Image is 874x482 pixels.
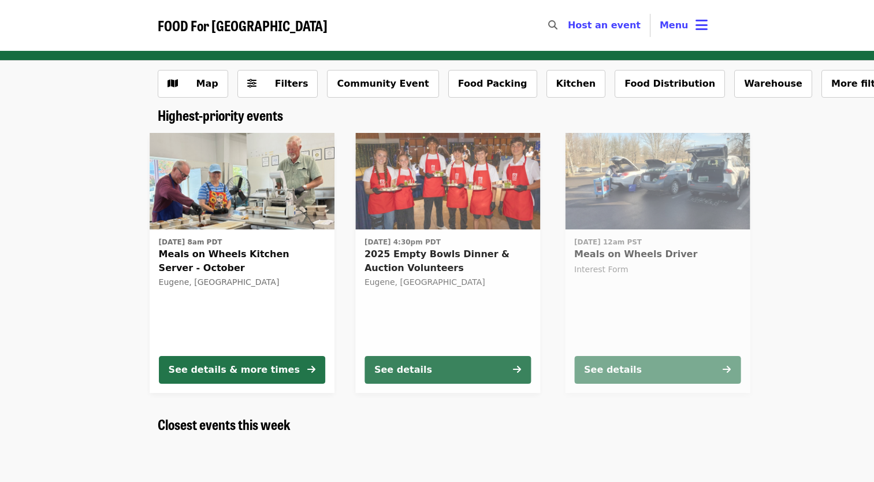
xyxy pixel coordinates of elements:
[564,12,574,39] input: Search
[196,78,218,89] span: Map
[148,107,726,124] div: Highest-priority events
[169,363,300,377] div: See details & more times
[565,133,750,393] a: See details for "Meals on Wheels Driver"
[365,237,441,247] time: [DATE] 4:30pm PDT
[158,17,328,34] a: FOOD For [GEOGRAPHIC_DATA]
[158,107,283,124] a: Highest-priority events
[568,20,641,31] a: Host an event
[158,15,328,35] span: FOOD For [GEOGRAPHIC_DATA]
[734,70,812,98] button: Warehouse
[150,133,334,230] img: Meals on Wheels Kitchen Server - October organized by FOOD For Lane County
[448,70,537,98] button: Food Packing
[565,133,750,230] img: Meals on Wheels Driver organized by FOOD For Lane County
[275,78,308,89] span: Filters
[660,20,689,31] span: Menu
[158,105,283,125] span: Highest-priority events
[150,133,334,393] a: See details for "Meals on Wheels Kitchen Server - October"
[574,356,741,384] button: See details
[574,237,642,247] time: [DATE] 12am PST
[355,133,540,393] a: See details for "2025 Empty Bowls Dinner & Auction Volunteers"
[159,237,222,247] time: [DATE] 8am PDT
[374,363,432,377] div: See details
[723,364,731,375] i: arrow-right icon
[548,20,557,31] i: search icon
[365,277,531,287] div: Eugene, [GEOGRAPHIC_DATA]
[159,356,325,384] button: See details & more times
[513,364,521,375] i: arrow-right icon
[574,247,741,261] span: Meals on Wheels Driver
[584,363,642,377] div: See details
[615,70,725,98] button: Food Distribution
[168,78,178,89] i: map icon
[148,416,726,433] div: Closest events this week
[158,70,228,98] button: Show map view
[307,364,315,375] i: arrow-right icon
[546,70,606,98] button: Kitchen
[650,12,717,39] button: Toggle account menu
[327,70,438,98] button: Community Event
[158,416,291,433] a: Closest events this week
[365,356,531,384] button: See details
[159,277,325,287] div: Eugene, [GEOGRAPHIC_DATA]
[355,133,540,230] img: 2025 Empty Bowls Dinner & Auction Volunteers organized by FOOD For Lane County
[696,17,708,34] i: bars icon
[365,247,531,275] span: 2025 Empty Bowls Dinner & Auction Volunteers
[574,265,628,274] span: Interest Form
[159,247,325,275] span: Meals on Wheels Kitchen Server - October
[158,414,291,434] span: Closest events this week
[247,78,256,89] i: sliders-h icon
[237,70,318,98] button: Filters (0 selected)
